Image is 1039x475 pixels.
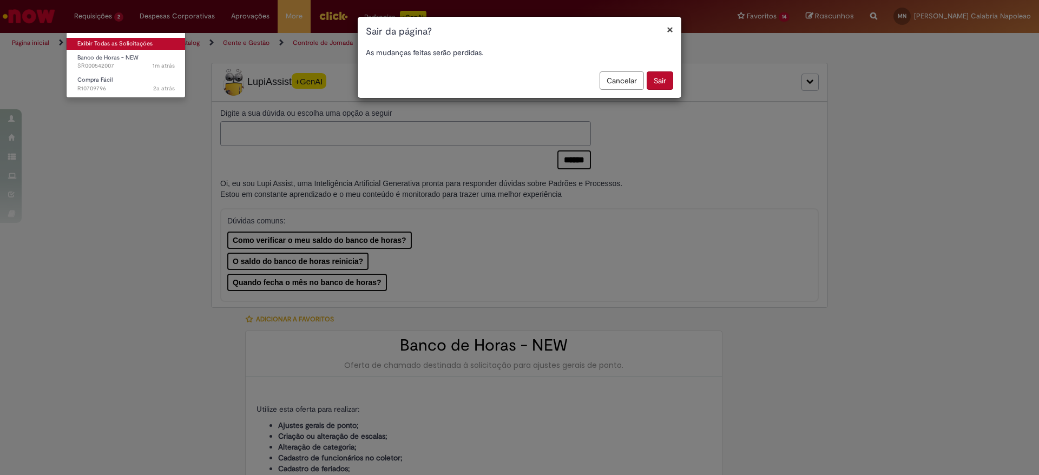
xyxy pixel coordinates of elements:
span: 1m atrás [153,62,175,70]
ul: Requisições [66,32,186,98]
time: 29/08/2025 17:08:29 [153,62,175,70]
span: R10709796 [77,84,175,93]
a: Aberto SR000542007 : Banco de Horas - NEW [67,52,186,72]
span: Banco de Horas - NEW [77,54,139,62]
h1: Sair da página? [366,25,673,39]
span: Compra Fácil [77,76,113,84]
button: Fechar modal [667,24,673,35]
button: Sair [647,71,673,90]
button: Cancelar [600,71,644,90]
span: SR000542007 [77,62,175,70]
time: 14/11/2023 16:05:40 [153,84,175,93]
a: Exibir Todas as Solicitações [67,38,186,50]
span: 2a atrás [153,84,175,93]
p: As mudanças feitas serão perdidas. [366,47,673,58]
a: Aberto R10709796 : Compra Fácil [67,74,186,94]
